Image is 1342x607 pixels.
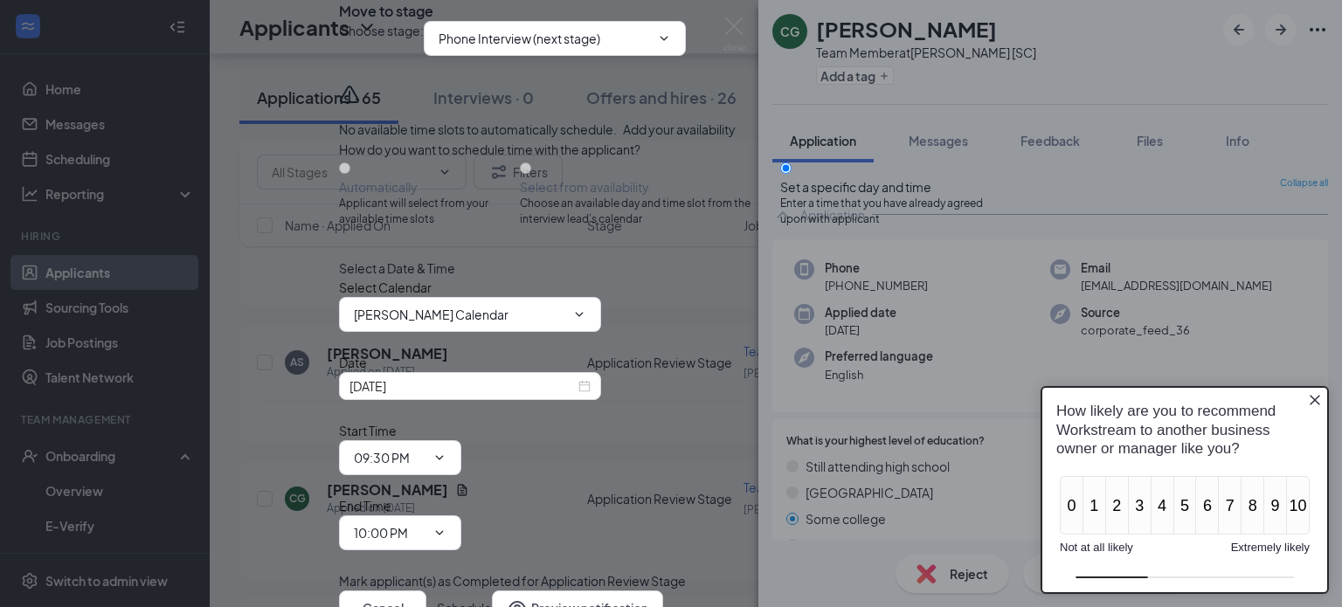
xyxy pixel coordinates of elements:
[572,307,586,321] svg: ChevronDown
[339,355,367,370] span: Date
[520,196,780,229] span: Choose an available day and time slot from the interview lead’s calendar
[432,451,446,465] svg: ChevronDown
[520,178,780,196] div: Select from availability
[432,526,446,540] svg: ChevronDown
[1027,372,1342,607] iframe: Sprig User Feedback Dialog
[780,178,1003,196] div: Set a specific day and time
[339,21,424,56] span: Choose stage :
[623,121,736,138] button: Add your availability
[339,121,1003,138] div: No available time slots to automatically schedule.
[339,84,360,105] svg: Warning
[780,196,1003,229] span: Enter a time that you have already agreed upon with applicant
[339,196,520,229] span: Applicant will select from your available time slots
[339,423,397,438] span: Start Time
[339,259,1003,278] div: Select a Date & Time
[339,498,391,514] span: End Time
[339,2,433,21] h3: Move to stage
[339,178,520,196] div: Automatically
[354,523,425,542] input: End time
[354,448,425,467] input: Start time
[349,376,575,396] input: Sep 15, 2025
[339,140,1003,159] div: How do you want to schedule time with the applicant?
[339,279,432,295] span: Select Calendar
[339,571,686,590] span: Mark applicant(s) as Completed for Application Review Stage
[657,31,671,45] svg: ChevronDown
